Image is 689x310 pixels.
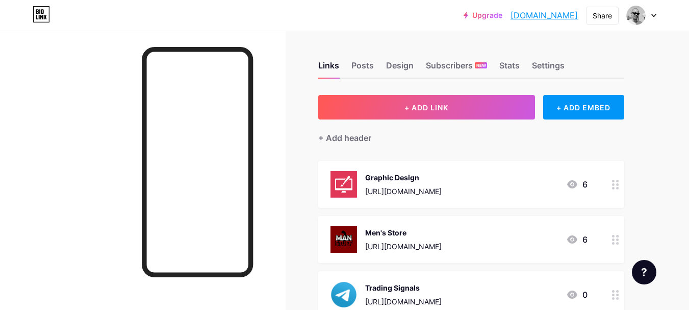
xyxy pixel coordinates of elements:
a: [DOMAIN_NAME] [511,9,578,21]
div: Subscribers [426,59,487,78]
button: + ADD LINK [318,95,535,120]
div: Graphic Design [365,172,442,183]
span: + ADD LINK [404,103,448,112]
img: Graphic Design [330,171,357,198]
div: Stats [499,59,520,78]
div: [URL][DOMAIN_NAME] [365,241,442,252]
div: + ADD EMBED [543,95,624,120]
img: Men's Store [330,226,357,253]
div: Design [386,59,414,78]
div: 6 [566,178,588,190]
div: Men's Store [365,227,442,238]
div: Posts [351,59,374,78]
a: Upgrade [464,11,502,19]
img: emsimash [626,6,646,25]
div: Trading Signals [365,282,442,293]
div: Settings [532,59,565,78]
div: 0 [566,289,588,301]
div: Share [593,10,612,21]
div: [URL][DOMAIN_NAME] [365,186,442,197]
div: Links [318,59,339,78]
img: Trading Signals [330,281,357,308]
div: + Add header [318,132,371,144]
div: [URL][DOMAIN_NAME] [365,296,442,307]
span: NEW [476,62,486,68]
div: 6 [566,233,588,246]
